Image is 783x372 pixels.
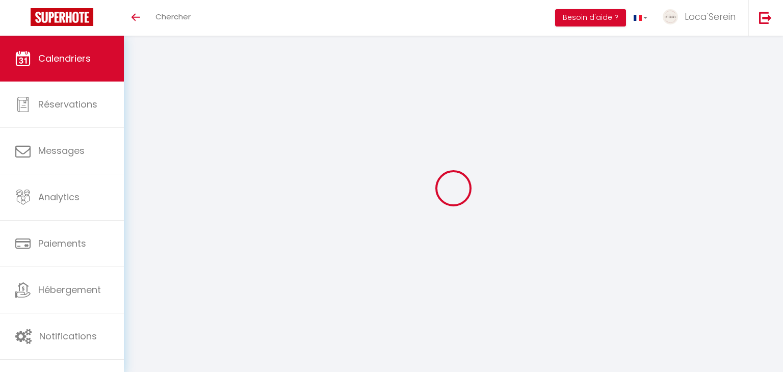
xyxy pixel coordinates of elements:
[38,237,86,250] span: Paiements
[38,144,85,157] span: Messages
[38,283,101,296] span: Hébergement
[38,52,91,65] span: Calendriers
[38,191,80,203] span: Analytics
[663,9,678,24] img: ...
[39,330,97,342] span: Notifications
[31,8,93,26] img: Super Booking
[685,10,736,23] span: Loca'Serein
[38,98,97,111] span: Réservations
[155,11,191,22] span: Chercher
[555,9,626,26] button: Besoin d'aide ?
[759,11,772,24] img: logout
